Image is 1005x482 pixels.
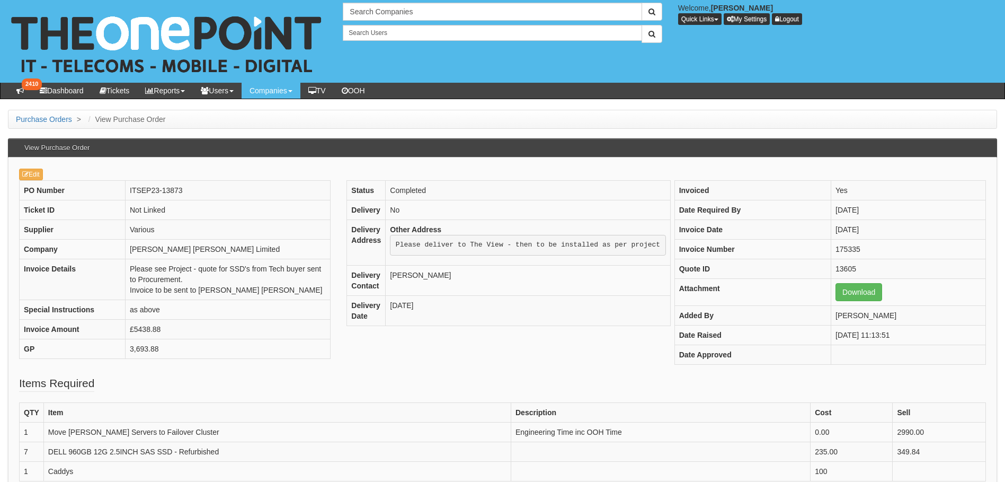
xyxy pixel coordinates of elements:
td: as above [126,300,331,319]
th: Quote ID [674,259,831,278]
pre: Please deliver to The View - then to be installed as per project [390,235,665,256]
th: Cost [811,402,893,422]
a: Tickets [92,83,138,99]
th: Invoiced [674,180,831,200]
td: [PERSON_NAME] [831,305,986,325]
a: Download [835,283,882,301]
th: Delivery Contact [347,266,386,296]
td: 175335 [831,239,986,259]
a: Companies [242,83,300,99]
th: Invoice Details [20,259,126,300]
td: DELL 960GB 12G 2.5INCH SAS SSD - Refurbished [43,442,511,461]
th: PO Number [20,180,126,200]
th: Invoice Amount [20,319,126,339]
a: Purchase Orders [16,115,72,124]
li: View Purchase Order [86,114,166,125]
td: Not Linked [126,200,331,220]
a: Dashboard [32,83,92,99]
th: Sell [893,402,986,422]
td: Move [PERSON_NAME] Servers to Failover Cluster [43,422,511,442]
b: Other Address [390,225,441,234]
th: GP [20,339,126,358]
th: Delivery Date [347,296,386,326]
td: 349.84 [893,442,986,461]
input: Search Users [343,25,642,41]
td: Yes [831,180,986,200]
th: Special Instructions [20,300,126,319]
b: [PERSON_NAME] [711,4,773,12]
td: ITSEP23-13873 [126,180,331,200]
td: [DATE] 11:13:51 [831,325,986,345]
td: [DATE] [386,296,670,326]
a: Reports [137,83,193,99]
th: Attachment [674,278,831,305]
input: Search Companies [343,3,642,21]
a: OOH [334,83,373,99]
td: 0.00 [811,422,893,442]
th: Description [511,402,810,422]
td: [DATE] [831,220,986,239]
td: [PERSON_NAME] [386,266,670,296]
td: [PERSON_NAME] [PERSON_NAME] Limited [126,239,331,259]
th: Delivery [347,200,386,220]
span: > [74,115,84,124]
a: Edit [19,169,43,180]
th: Supplier [20,220,126,239]
td: Caddys [43,461,511,481]
th: Invoice Number [674,239,831,259]
td: [DATE] [831,200,986,220]
td: 2990.00 [893,422,986,442]
th: Date Raised [674,325,831,345]
h3: View Purchase Order [19,139,95,157]
td: 100 [811,461,893,481]
legend: Items Required [19,375,94,392]
a: Logout [772,13,802,25]
th: Date Required By [674,200,831,220]
td: 3,693.88 [126,339,331,358]
td: £5438.88 [126,319,331,339]
td: 13605 [831,259,986,278]
th: Status [347,180,386,200]
th: QTY [20,402,44,422]
a: TV [300,83,334,99]
td: 235.00 [811,442,893,461]
th: Invoice Date [674,220,831,239]
td: Engineering Time inc OOH Time [511,422,810,442]
td: Various [126,220,331,239]
th: Company [20,239,126,259]
a: My Settings [724,13,770,25]
th: Item [43,402,511,422]
button: Quick Links [678,13,722,25]
td: 1 [20,422,44,442]
th: Date Approved [674,345,831,364]
td: 1 [20,461,44,481]
td: Please see Project - quote for SSD's from Tech buyer sent to Procurement. Invoice to be sent to [... [126,259,331,300]
div: Welcome, [670,3,1005,25]
th: Added By [674,305,831,325]
td: 7 [20,442,44,461]
span: 2410 [22,78,42,90]
a: Users [193,83,242,99]
td: No [386,200,670,220]
th: Ticket ID [20,200,126,220]
td: Completed [386,180,670,200]
th: Delivery Address [347,220,386,266]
